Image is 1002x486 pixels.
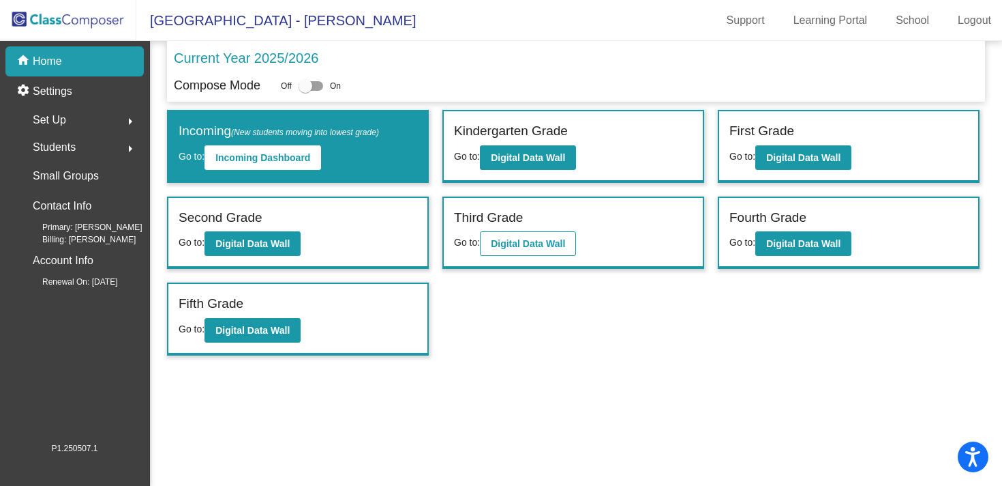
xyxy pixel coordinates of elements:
[454,151,480,162] span: Go to:
[231,128,379,137] span: (New students moving into lowest grade)
[766,238,840,249] b: Digital Data Wall
[179,121,379,141] label: Incoming
[33,167,99,186] p: Small Groups
[480,145,576,170] button: Digital Data Wall
[755,145,851,170] button: Digital Data Wall
[20,221,142,233] span: Primary: [PERSON_NAME]
[174,48,318,68] p: Current Year 2025/2026
[179,237,204,248] span: Go to:
[122,113,138,130] mat-icon: arrow_right
[729,237,755,248] span: Go to:
[491,238,565,249] b: Digital Data Wall
[330,80,341,92] span: On
[281,80,292,92] span: Off
[729,151,755,162] span: Go to:
[33,138,76,157] span: Students
[454,237,480,248] span: Go to:
[33,53,62,70] p: Home
[947,10,1002,31] a: Logout
[215,152,310,163] b: Incoming Dashboard
[16,83,33,100] mat-icon: settings
[480,231,576,256] button: Digital Data Wall
[885,10,940,31] a: School
[204,145,321,170] button: Incoming Dashboard
[33,197,91,216] p: Contact Info
[20,276,117,288] span: Renewal On: [DATE]
[179,324,204,334] span: Go to:
[755,231,851,256] button: Digital Data Wall
[136,10,416,31] span: [GEOGRAPHIC_DATA] - [PERSON_NAME]
[20,233,136,246] span: Billing: [PERSON_NAME]
[454,208,523,228] label: Third Grade
[454,121,568,141] label: Kindergarten Grade
[766,152,840,163] b: Digital Data Wall
[204,231,301,256] button: Digital Data Wall
[783,10,879,31] a: Learning Portal
[179,294,243,314] label: Fifth Grade
[33,111,66,130] span: Set Up
[179,208,262,228] label: Second Grade
[122,141,138,157] mat-icon: arrow_right
[174,76,260,95] p: Compose Mode
[215,325,290,336] b: Digital Data Wall
[215,238,290,249] b: Digital Data Wall
[16,53,33,70] mat-icon: home
[33,251,93,270] p: Account Info
[204,318,301,343] button: Digital Data Wall
[729,121,794,141] label: First Grade
[729,208,806,228] label: Fourth Grade
[33,83,72,100] p: Settings
[491,152,565,163] b: Digital Data Wall
[716,10,776,31] a: Support
[179,151,204,162] span: Go to:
